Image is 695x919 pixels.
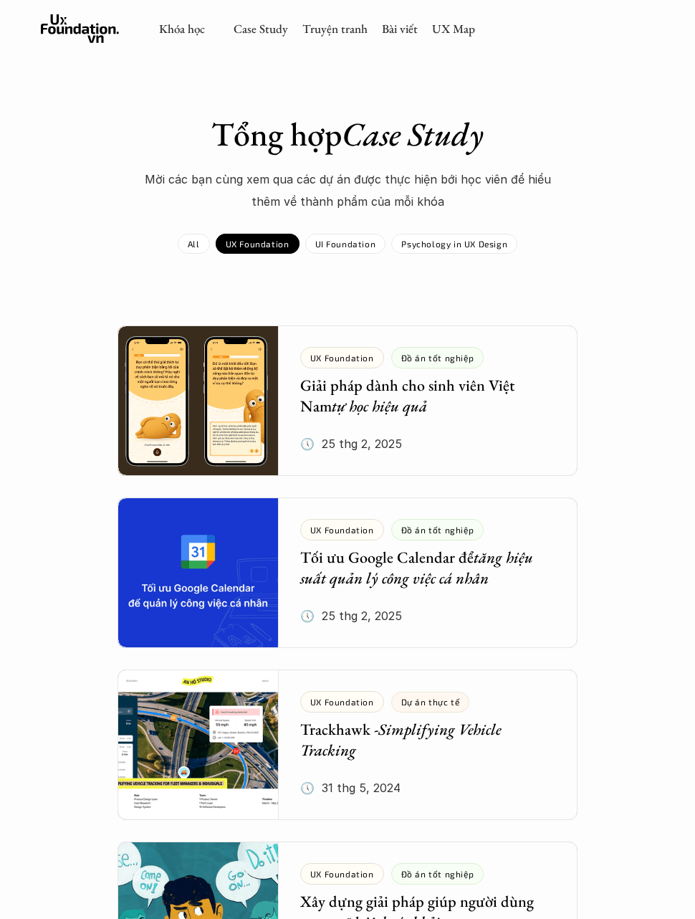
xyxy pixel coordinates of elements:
a: All [178,234,210,254]
a: Trackhawk -Simplifying Vehicle Tracking🕔 31 thg 5, 2024 [118,670,577,820]
a: Tối ưu Google Calendar đểtăng hiệu suất quản lý công việc cá nhân🕔 25 thg 2, 2025 [118,497,577,648]
a: Truyện tranh [302,21,368,37]
a: Khóa học [159,21,205,37]
a: Case Study [234,21,288,37]
p: Psychology in UX Design [401,239,507,249]
p: UX Foundation [226,239,289,249]
p: All [188,239,200,249]
p: UI Foundation [315,239,376,249]
p: Mời các bạn cùng xem qua các dự án được thực hiện bới học viên để hiểu thêm về thành phẩm của mỗi... [133,168,562,212]
a: UX Map [432,21,475,37]
h1: Tổng hợp [97,115,598,154]
a: Bài viết [382,21,418,37]
a: Giải pháp dành cho sinh viên Việt Namtự học hiệu quả🕔 25 thg 2, 2025 [118,325,577,476]
em: Case Study [342,113,484,156]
